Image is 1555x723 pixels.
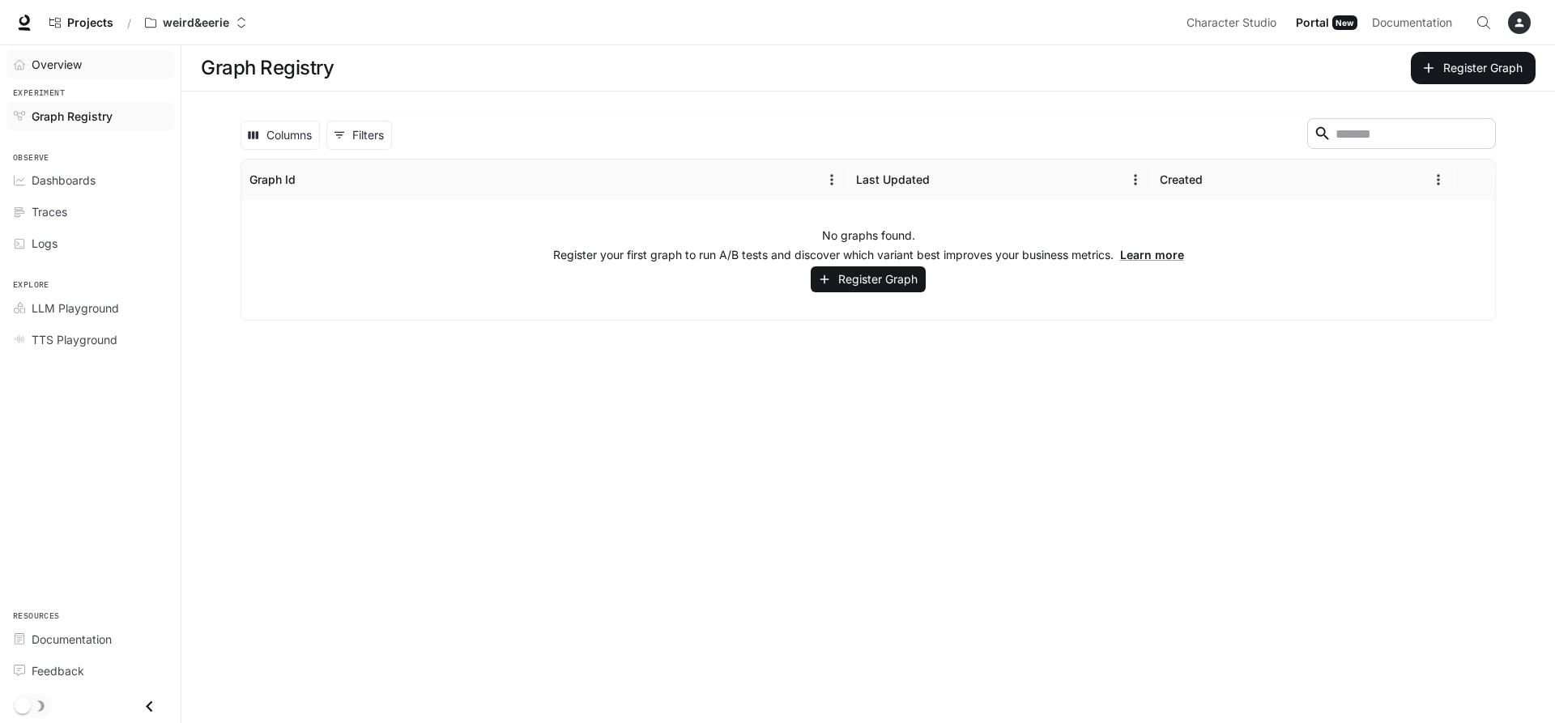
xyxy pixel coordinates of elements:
span: Portal [1296,13,1329,33]
a: Traces [6,198,174,226]
span: Feedback [32,662,84,679]
a: Documentation [6,625,174,653]
a: Feedback [6,657,174,685]
a: Graph Registry [6,102,174,130]
span: Documentation [1372,13,1452,33]
span: Graph Registry [32,108,113,125]
span: Projects [67,16,113,30]
button: Menu [1426,168,1451,192]
span: Dark mode toggle [15,696,31,714]
span: Traces [32,203,67,220]
p: No graphs found. [822,228,915,244]
div: / [121,15,138,32]
div: Graph Id [249,172,296,186]
p: weird&eerie [163,16,229,30]
a: Documentation [1365,6,1464,39]
span: TTS Playground [32,331,117,348]
button: Menu [1123,168,1148,192]
a: Logs [6,229,174,257]
button: Register Graph [811,266,926,293]
a: Overview [6,50,174,79]
button: Register Graph [1411,52,1536,84]
button: Open workspace menu [138,6,254,39]
a: TTS Playground [6,325,174,354]
button: Sort [297,168,322,192]
div: Created [1160,172,1203,186]
span: Character Studio [1186,13,1276,33]
button: Sort [1204,168,1229,192]
button: Show filters [326,121,392,150]
span: LLM Playground [32,300,119,317]
button: Open Command Menu [1468,6,1500,39]
span: Overview [32,56,82,73]
div: Last Updated [856,172,930,186]
span: Logs [32,235,58,252]
span: Documentation [32,631,112,648]
a: Dashboards [6,166,174,194]
a: LLM Playground [6,294,174,322]
span: Dashboards [32,172,96,189]
button: Menu [820,168,844,192]
a: Learn more [1120,248,1184,262]
div: New [1332,15,1357,30]
p: Register your first graph to run A/B tests and discover which variant best improves your business... [553,247,1184,263]
button: Close drawer [131,690,168,723]
div: Search [1307,118,1496,152]
button: Sort [931,168,956,192]
a: Go to projects [42,6,121,39]
button: Select columns [241,121,320,150]
h1: Graph Registry [201,52,334,84]
a: Character Studio [1180,6,1288,39]
a: PortalNew [1289,6,1364,39]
